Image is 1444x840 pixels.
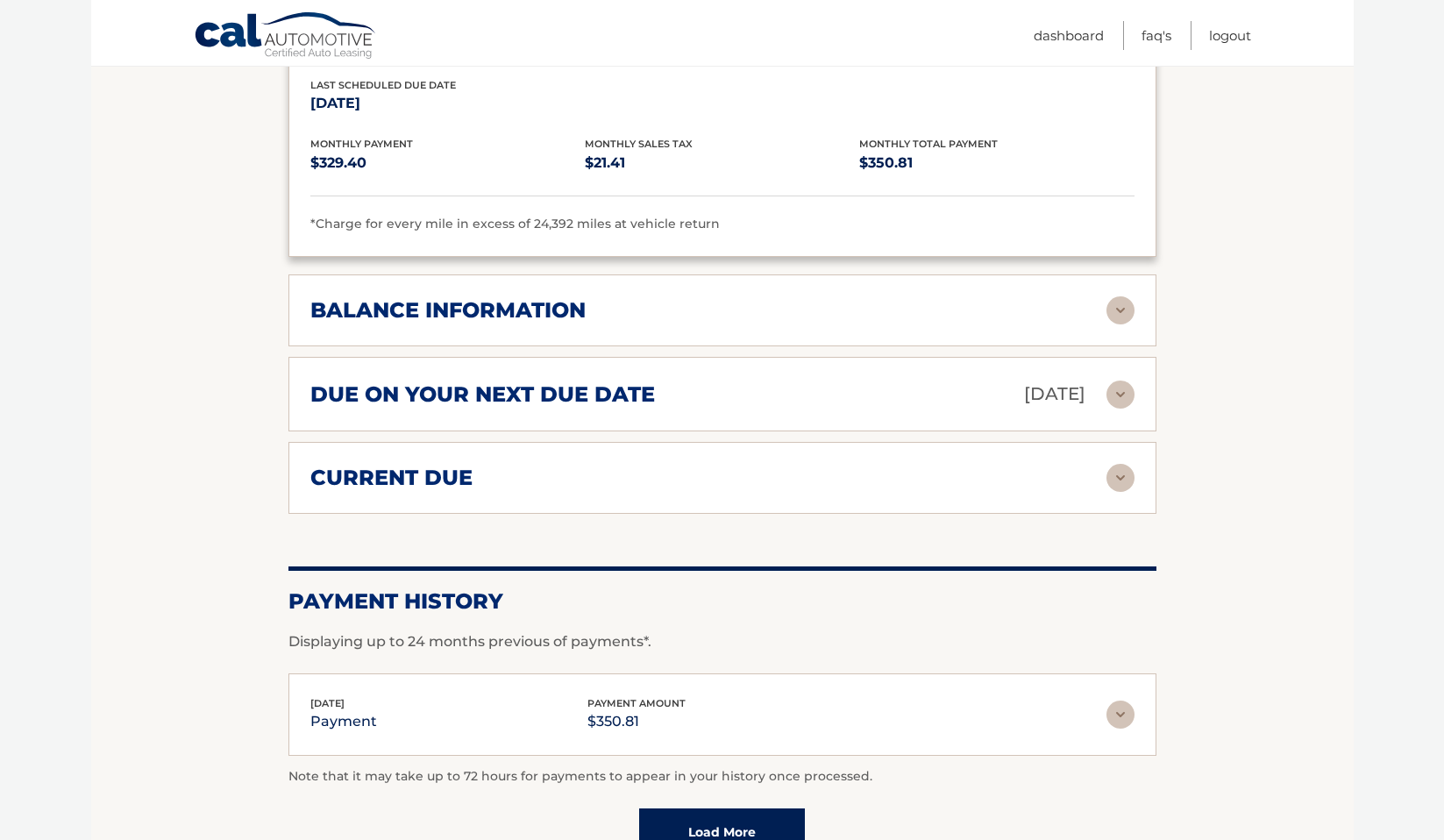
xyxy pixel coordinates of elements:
[587,697,686,709] span: payment amount
[310,709,377,734] p: payment
[585,151,859,175] p: $21.41
[310,138,413,150] span: Monthly Payment
[859,138,998,150] span: Monthly Total Payment
[1106,701,1135,729] img: accordion-rest.svg
[310,216,720,231] span: *Charge for every mile in excess of 24,392 miles at vehicle return
[194,11,378,62] a: Cal Automotive
[288,766,1156,787] p: Note that it may take up to 72 hours for payments to appear in your history once processed.
[585,138,693,150] span: Monthly Sales Tax
[310,151,585,175] p: $329.40
[1209,21,1251,50] a: Logout
[1106,464,1135,492] img: accordion-rest.svg
[310,697,345,709] span: [DATE]
[1142,21,1171,50] a: FAQ's
[587,709,686,734] p: $350.81
[310,381,655,408] h2: due on your next due date
[310,91,585,116] p: [DATE]
[310,79,456,91] span: Last Scheduled Due Date
[859,151,1134,175] p: $350.81
[288,588,1156,615] h2: Payment History
[1106,381,1135,409] img: accordion-rest.svg
[1106,296,1135,324] img: accordion-rest.svg
[1034,21,1104,50] a: Dashboard
[288,631,1156,652] p: Displaying up to 24 months previous of payments*.
[1024,379,1085,409] p: [DATE]
[310,465,473,491] h2: current due
[310,297,586,324] h2: balance information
